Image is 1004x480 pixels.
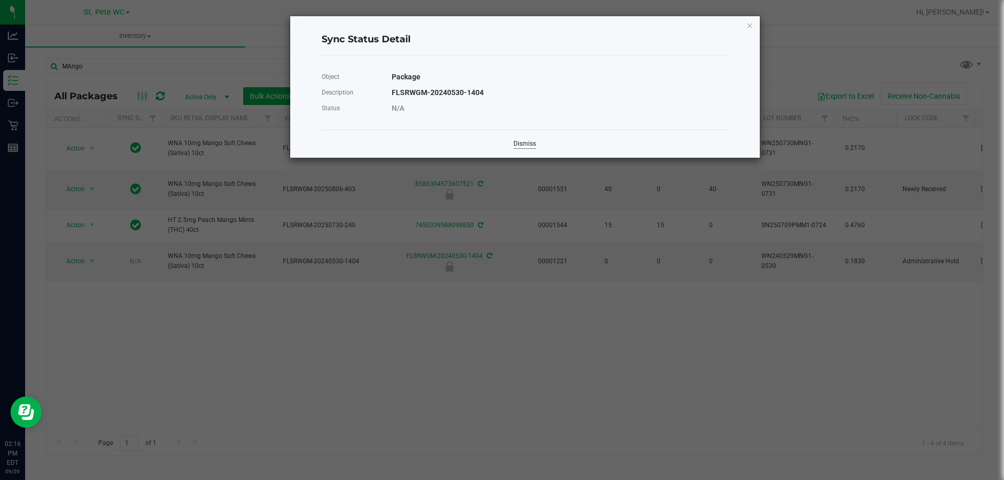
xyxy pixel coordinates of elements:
a: Dismiss [514,139,536,148]
iframe: Resource center [10,396,42,428]
div: FLSRWGM-20240530-1404 [384,85,736,100]
div: Status [314,100,384,116]
div: Object [314,69,384,85]
span: N/A [392,104,404,112]
div: Package [384,69,736,85]
span: Sync Status Detail [322,33,410,46]
div: Description [314,85,384,100]
button: Close [746,19,754,31]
